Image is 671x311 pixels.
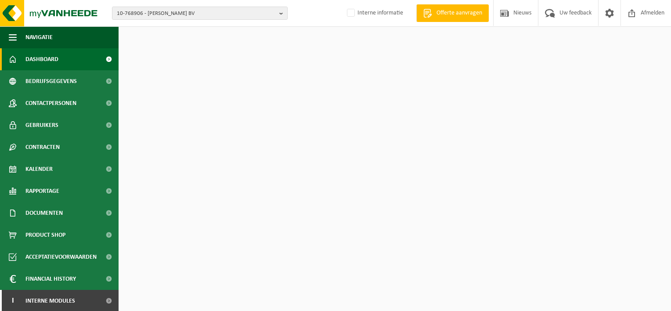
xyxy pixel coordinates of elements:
span: Bedrijfsgegevens [25,70,77,92]
span: Rapportage [25,180,59,202]
span: Navigatie [25,26,53,48]
span: Kalender [25,158,53,180]
span: Acceptatievoorwaarden [25,246,97,268]
span: 10-768906 - [PERSON_NAME] BV [117,7,276,20]
span: Financial History [25,268,76,290]
span: Contracten [25,136,60,158]
button: 10-768906 - [PERSON_NAME] BV [112,7,288,20]
span: Gebruikers [25,114,58,136]
span: Dashboard [25,48,58,70]
span: Documenten [25,202,63,224]
span: Contactpersonen [25,92,76,114]
a: Offerte aanvragen [416,4,489,22]
label: Interne informatie [345,7,403,20]
span: Product Shop [25,224,65,246]
span: Offerte aanvragen [434,9,484,18]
